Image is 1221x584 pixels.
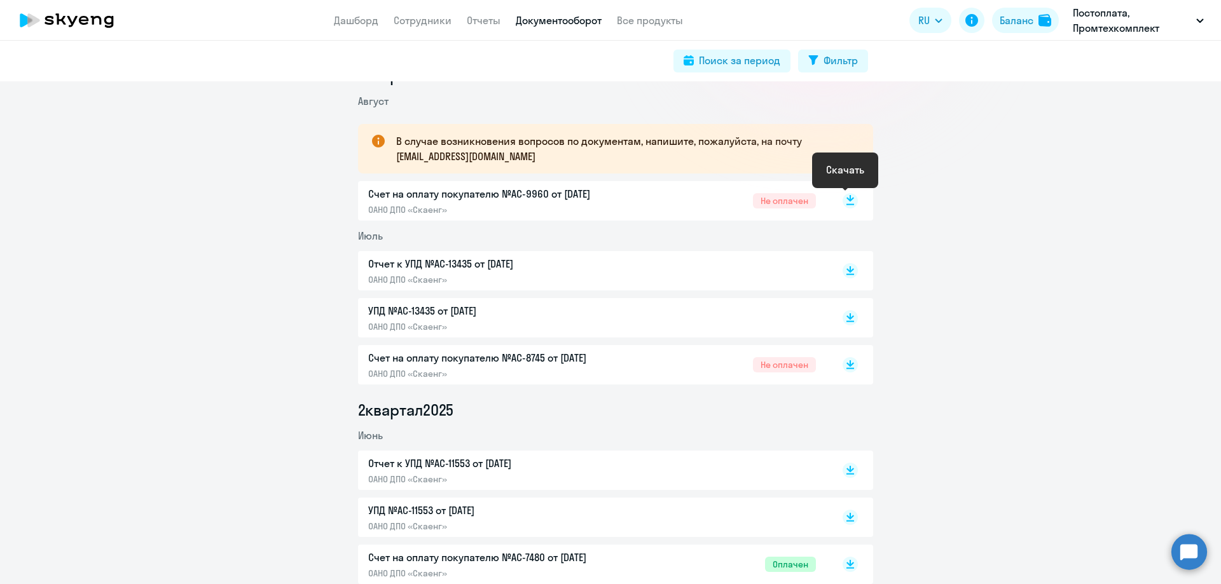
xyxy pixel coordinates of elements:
a: УПД №AC-13435 от [DATE]ОАНО ДПО «Скаенг» [368,303,816,332]
p: Отчет к УПД №AC-13435 от [DATE] [368,256,635,271]
div: Поиск за период [699,53,780,68]
span: Не оплачен [753,357,816,372]
div: Баланс [1000,13,1033,28]
a: Счет на оплату покупателю №AC-8745 от [DATE]ОАНО ДПО «Скаенг»Не оплачен [368,350,816,379]
a: Отчет к УПД №AC-13435 от [DATE]ОАНО ДПО «Скаенг» [368,256,816,285]
a: Счет на оплату покупателю №AC-7480 от [DATE]ОАНО ДПО «Скаенг»Оплачен [368,550,816,579]
p: ОАНО ДПО «Скаенг» [368,321,635,332]
a: УПД №AC-11553 от [DATE]ОАНО ДПО «Скаенг» [368,503,816,532]
p: Постоплата, Промтехкомплект [1073,5,1191,36]
p: ОАНО ДПО «Скаенг» [368,520,635,532]
span: RU [918,13,930,28]
a: Счет на оплату покупателю №AC-9960 от [DATE]ОАНО ДПО «Скаенг»Не оплачен [368,186,816,215]
p: Счет на оплату покупателю №AC-9960 от [DATE] [368,186,635,201]
p: Счет на оплату покупателю №AC-8745 от [DATE] [368,350,635,365]
p: ОАНО ДПО «Скаенг» [368,204,635,215]
a: Отчеты [467,14,500,27]
li: 2 квартал 2025 [358,400,873,420]
p: УПД №AC-11553 от [DATE] [368,503,635,518]
p: Счет на оплату покупателю №AC-7480 от [DATE] [368,550,635,565]
p: ОАНО ДПО «Скаенг» [368,473,635,485]
button: Фильтр [798,50,868,72]
p: В случае возникновения вопросов по документам, напишите, пожалуйста, на почту [EMAIL_ADDRESS][DOM... [396,133,850,164]
a: Документооборот [516,14,602,27]
a: Все продукты [617,14,683,27]
p: УПД №AC-13435 от [DATE] [368,303,635,318]
a: Отчет к УПД №AC-11553 от [DATE]ОАНО ДПО «Скаенг» [368,456,816,485]
a: Дашборд [334,14,378,27]
button: RU [909,8,951,33]
div: Фильтр [824,53,858,68]
span: Июнь [358,429,383,442]
span: Июль [358,229,383,242]
button: Балансbalance [992,8,1059,33]
span: Август [358,95,389,107]
p: Отчет к УПД №AC-11553 от [DATE] [368,456,635,471]
button: Поиск за период [673,50,790,72]
img: balance [1038,14,1051,27]
button: Постоплата, Промтехкомплект [1066,5,1210,36]
p: ОАНО ДПО «Скаенг» [368,274,635,285]
p: ОАНО ДПО «Скаенг» [368,368,635,379]
a: Сотрудники [394,14,452,27]
span: Не оплачен [753,193,816,208]
p: ОАНО ДПО «Скаенг» [368,567,635,579]
span: Оплачен [765,557,816,572]
div: Скачать [826,162,864,177]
